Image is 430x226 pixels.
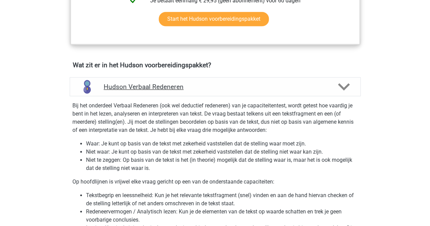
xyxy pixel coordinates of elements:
[72,102,358,134] p: Bij het onderdeel Verbaal Redeneren (ook wel deductief redeneren) van je capaciteitentest, wordt ...
[67,77,363,96] a: verbaal redeneren Hudson Verbaal Redeneren
[86,156,358,172] li: Niet te zeggen: Op basis van de tekst is het (in theorie) mogelijk dat de stelling waar is, maar ...
[86,208,358,224] li: Redeneervermogen / Analytisch lezen: Kun je de elementen van de tekst op waarde schatten en trek ...
[73,61,358,69] h4: Wat zit er in het Hudson voorbereidingspakket?
[86,140,358,148] li: Waar: Je kunt op basis van de tekst met zekerheid vaststellen dat de stelling waar moet zijn.
[104,83,326,91] h4: Hudson Verbaal Redeneren
[78,78,96,95] img: verbaal redeneren
[86,148,358,156] li: Niet waar: Je kunt op basis van de tekst met zekerheid vaststellen dat de stelling niet waar kan ...
[159,12,269,26] a: Start het Hudson voorbereidingspakket
[72,178,358,186] p: Op hoofdlijnen is vrijwel elke vraag gericht op een van de onderstaande capaciteiten:
[86,191,358,208] li: Tekstbegrip en leessnelheid: Kun je het relevante tekstfragment (snel) vinden en aan de hand hier...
